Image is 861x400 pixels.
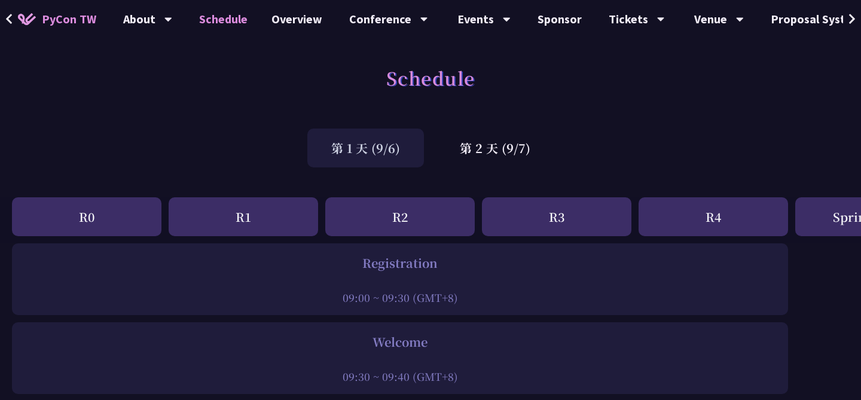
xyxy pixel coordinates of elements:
div: Welcome [18,333,782,351]
div: R4 [639,197,788,236]
div: R0 [12,197,161,236]
span: PyCon TW [42,10,96,28]
h1: Schedule [386,60,475,96]
div: Registration [18,254,782,272]
div: R2 [325,197,475,236]
div: 第 2 天 (9/7) [436,129,554,167]
img: Home icon of PyCon TW 2025 [18,13,36,25]
div: R3 [482,197,631,236]
div: 09:00 ~ 09:30 (GMT+8) [18,290,782,305]
div: 第 1 天 (9/6) [307,129,424,167]
div: R1 [169,197,318,236]
div: 09:30 ~ 09:40 (GMT+8) [18,369,782,384]
a: PyCon TW [6,4,108,34]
